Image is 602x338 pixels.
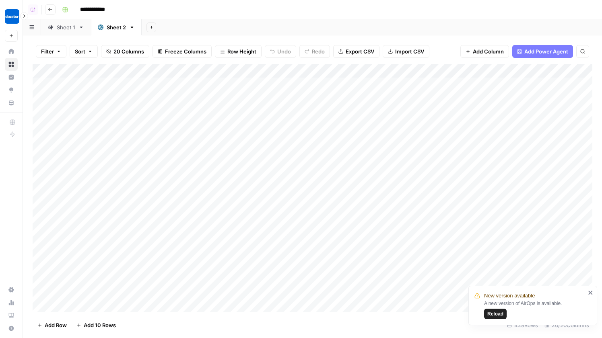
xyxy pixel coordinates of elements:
[484,300,586,319] div: A new version of AirOps is available.
[541,319,592,332] div: 20/20 Columns
[395,47,424,55] span: Import CSV
[84,321,116,329] span: Add 10 Rows
[383,45,429,58] button: Import CSV
[333,45,379,58] button: Export CSV
[5,96,18,109] a: Your Data
[107,23,126,31] div: Sheet 2
[5,58,18,71] a: Browse
[5,9,19,24] img: Docebo Logo
[473,47,504,55] span: Add Column
[277,47,291,55] span: Undo
[215,45,262,58] button: Row Height
[5,322,18,335] button: Help + Support
[33,319,72,332] button: Add Row
[524,47,568,55] span: Add Power Agent
[41,19,91,35] a: Sheet 1
[5,45,18,58] a: Home
[5,6,18,27] button: Workspace: Docebo
[460,45,509,58] button: Add Column
[5,296,18,309] a: Usage
[45,321,67,329] span: Add Row
[504,319,541,332] div: 428 Rows
[346,47,374,55] span: Export CSV
[312,47,325,55] span: Redo
[265,45,296,58] button: Undo
[227,47,256,55] span: Row Height
[57,23,75,31] div: Sheet 1
[484,292,535,300] span: New version available
[113,47,144,55] span: 20 Columns
[487,310,503,318] span: Reload
[36,45,66,58] button: Filter
[91,19,142,35] a: Sheet 2
[165,47,206,55] span: Freeze Columns
[101,45,149,58] button: 20 Columns
[70,45,98,58] button: Sort
[5,71,18,84] a: Insights
[153,45,212,58] button: Freeze Columns
[512,45,573,58] button: Add Power Agent
[5,84,18,96] a: Opportunities
[484,309,507,319] button: Reload
[72,319,121,332] button: Add 10 Rows
[75,47,85,55] span: Sort
[588,289,594,296] button: close
[5,283,18,296] a: Settings
[5,309,18,322] a: Learning Hub
[41,47,54,55] span: Filter
[299,45,330,58] button: Redo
